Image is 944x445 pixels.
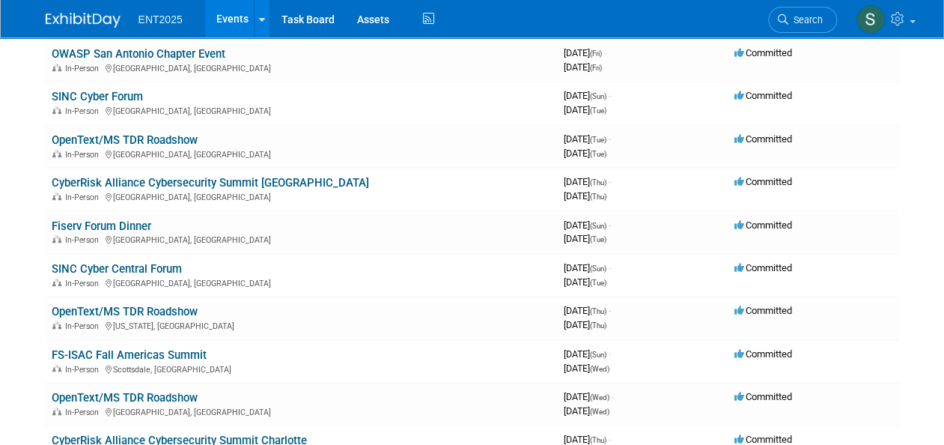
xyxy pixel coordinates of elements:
span: In-Person [65,279,103,288]
span: In-Person [65,235,103,245]
span: [DATE] [564,176,611,187]
span: Committed [734,176,792,187]
span: - [609,262,611,273]
span: [DATE] [564,262,611,273]
div: [GEOGRAPHIC_DATA], [GEOGRAPHIC_DATA] [52,104,552,116]
span: - [609,220,611,231]
img: In-Person Event [52,106,61,114]
img: In-Person Event [52,235,61,243]
span: [DATE] [564,391,614,402]
a: FS-ISAC Fall Americas Summit [52,348,207,362]
span: In-Person [65,64,103,73]
a: OpenText/MS TDR Roadshow [52,305,198,318]
img: In-Person Event [52,193,61,200]
div: [GEOGRAPHIC_DATA], [GEOGRAPHIC_DATA] [52,276,552,288]
span: In-Person [65,408,103,417]
span: Committed [734,90,792,101]
span: (Tue) [590,150,606,158]
span: (Sun) [590,92,606,100]
span: (Tue) [590,136,606,144]
img: ExhibitDay [46,13,121,28]
span: - [609,176,611,187]
span: Committed [734,220,792,231]
span: [DATE] [564,133,611,145]
a: SINC Cyber Forum [52,90,143,103]
span: [DATE] [564,148,606,159]
span: [DATE] [564,61,602,73]
span: [DATE] [564,90,611,101]
img: In-Person Event [52,365,61,372]
span: (Tue) [590,106,606,115]
span: [DATE] [564,47,606,58]
a: OpenText/MS TDR Roadshow [52,133,198,147]
div: [US_STATE], [GEOGRAPHIC_DATA] [52,319,552,331]
span: Committed [734,47,792,58]
a: SINC Cyber Central Forum [52,262,182,276]
span: In-Person [65,193,103,202]
span: (Thu) [590,178,606,187]
span: (Fri) [590,49,602,58]
span: (Tue) [590,279,606,287]
span: - [609,348,611,360]
img: In-Person Event [52,408,61,415]
img: In-Person Event [52,150,61,157]
span: - [609,305,611,316]
span: Committed [734,133,792,145]
span: - [609,434,611,445]
span: [DATE] [564,363,609,374]
img: In-Person Event [52,279,61,286]
span: (Tue) [590,235,606,243]
span: - [609,133,611,145]
span: Committed [734,391,792,402]
div: [GEOGRAPHIC_DATA], [GEOGRAPHIC_DATA] [52,190,552,202]
a: Fiserv Forum Dinner [52,220,151,233]
span: [DATE] [564,220,611,231]
span: Committed [734,434,792,445]
img: In-Person Event [52,64,61,71]
span: (Thu) [590,307,606,315]
span: (Wed) [590,408,609,416]
span: [DATE] [564,305,611,316]
span: Search [788,14,823,25]
span: [DATE] [564,190,606,202]
span: In-Person [65,150,103,160]
span: (Thu) [590,321,606,330]
span: (Sun) [590,351,606,359]
div: [GEOGRAPHIC_DATA], [GEOGRAPHIC_DATA] [52,405,552,417]
a: OpenText/MS TDR Roadshow [52,391,198,405]
span: (Sun) [590,222,606,230]
span: (Thu) [590,436,606,444]
span: ENT2025 [138,13,183,25]
span: [DATE] [564,348,611,360]
div: [GEOGRAPHIC_DATA], [GEOGRAPHIC_DATA] [52,61,552,73]
span: (Fri) [590,64,602,72]
span: [DATE] [564,233,606,244]
a: CyberRisk Alliance Cybersecurity Summit [GEOGRAPHIC_DATA] [52,176,369,190]
span: [DATE] [564,276,606,288]
span: In-Person [65,321,103,331]
a: OWASP San Antonio Chapter Event [52,47,225,61]
div: Scottsdale, [GEOGRAPHIC_DATA] [52,363,552,375]
span: (Wed) [590,365,609,373]
span: - [604,47,606,58]
img: Stephanie Silva [856,5,885,34]
span: [DATE] [564,434,611,445]
div: [GEOGRAPHIC_DATA], [GEOGRAPHIC_DATA] [52,148,552,160]
span: Committed [734,348,792,360]
span: In-Person [65,106,103,116]
div: [GEOGRAPHIC_DATA], [GEOGRAPHIC_DATA] [52,233,552,245]
span: [DATE] [564,405,609,417]
img: In-Person Event [52,321,61,329]
span: In-Person [65,365,103,375]
span: Committed [734,262,792,273]
span: (Thu) [590,193,606,201]
span: Committed [734,305,792,316]
span: [DATE] [564,319,606,330]
a: Search [768,7,837,33]
span: - [609,90,611,101]
span: [DATE] [564,104,606,115]
span: (Wed) [590,393,609,402]
span: - [612,391,614,402]
span: (Sun) [590,264,606,273]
